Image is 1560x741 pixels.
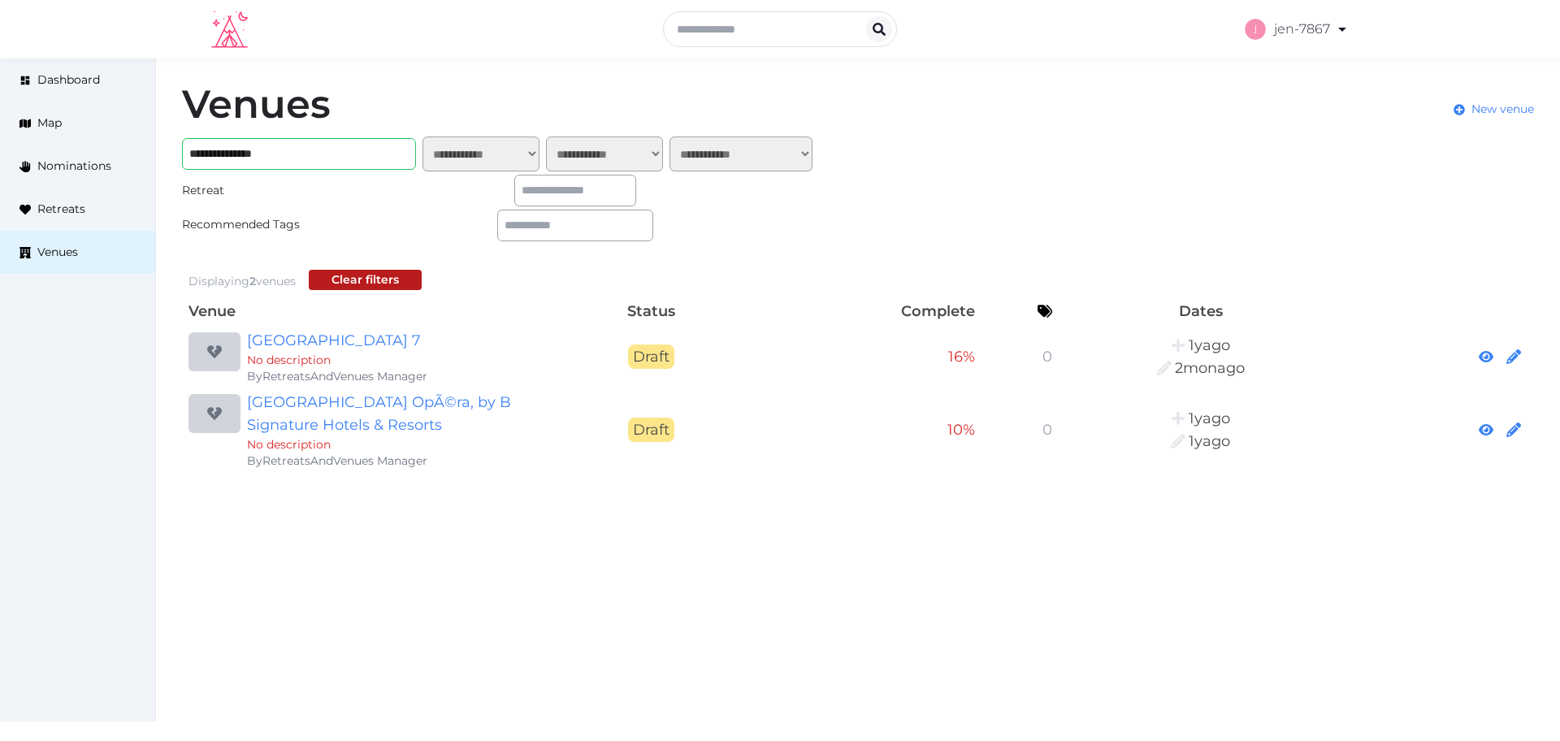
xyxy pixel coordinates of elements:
[247,329,559,352] a: [GEOGRAPHIC_DATA] 7
[182,84,331,123] h1: Venues
[37,115,62,132] span: Map
[182,216,338,233] div: Recommended Tags
[1471,101,1534,118] span: New venue
[188,273,296,290] div: Displaying venues
[247,453,559,469] div: By RetreatsAndVenues Manager
[247,368,559,384] div: By RetreatsAndVenues Manager
[247,353,331,367] span: No description
[37,244,78,261] span: Venues
[1059,297,1342,326] th: Dates
[182,297,565,326] th: Venue
[1042,421,1052,439] span: 0
[1175,359,1245,377] span: 4:15AM, August 8th, 2025
[737,297,981,326] th: Complete
[247,391,559,436] a: [GEOGRAPHIC_DATA] OpÃ©ra, by B Signature Hotels & Resorts
[565,297,737,326] th: Status
[37,71,100,89] span: Dashboard
[309,270,422,290] button: Clear filters
[247,437,331,452] span: No description
[1042,348,1052,366] span: 0
[37,158,111,175] span: Nominations
[628,418,674,442] span: Draft
[1454,101,1534,118] a: New venue
[37,201,85,218] span: Retreats
[1245,6,1349,52] a: jen-7867
[947,421,975,439] span: 10 %
[948,348,975,366] span: 16 %
[1189,432,1230,450] span: 4:51AM, October 10th, 2024
[1189,409,1230,427] span: 4:51AM, October 10th, 2024
[1189,336,1230,354] span: 9:30PM, October 10th, 2024
[249,274,256,288] span: 2
[628,344,674,369] span: Draft
[331,271,399,288] div: Clear filters
[182,182,338,199] div: Retreat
